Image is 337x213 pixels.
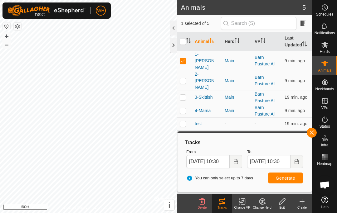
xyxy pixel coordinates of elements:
[195,71,220,91] span: 2-[PERSON_NAME]
[261,39,266,44] p-sorticon: Activate to sort
[3,22,10,30] button: Reset Map
[255,75,276,86] a: Barn Pasture All
[225,121,250,127] div: -
[192,32,222,51] th: Animal
[235,39,240,44] p-sorticon: Activate to sort
[64,205,87,211] a: Privacy Policy
[181,20,221,27] span: 1 selected of 5
[195,107,211,114] span: 4-Mama
[195,51,220,71] span: 1-[PERSON_NAME]
[225,78,250,84] div: Main
[7,5,85,16] img: Gallagher Logo
[255,55,276,66] a: Barn Pasture All
[225,107,250,114] div: Main
[317,162,332,166] span: Heatmap
[312,194,337,211] a: Help
[276,176,295,181] span: Generate
[3,41,10,48] button: –
[195,121,202,127] span: test
[186,39,191,44] p-sorticon: Activate to sort
[252,205,272,210] div: Change Herd
[95,205,113,211] a: Contact Us
[3,33,10,40] button: +
[285,108,305,113] span: Sep 15, 2025 at 10:21 AM
[221,17,296,30] input: Search (S)
[321,106,328,110] span: VPs
[255,105,276,116] a: Barn Pasture All
[292,205,312,210] div: Create
[302,42,307,47] p-sorticon: Activate to sort
[268,173,303,183] button: Generate
[316,12,333,16] span: Schedules
[285,58,305,63] span: Sep 15, 2025 at 10:21 AM
[184,139,305,146] div: Tracks
[186,149,242,155] label: From
[272,205,292,210] div: Edit
[320,50,330,54] span: Herds
[186,175,253,181] span: You can only select up to 7 days
[285,95,307,100] span: Sep 15, 2025 at 10:11 AM
[198,206,207,209] span: Delete
[302,3,306,12] span: 5
[285,121,307,126] span: Sep 15, 2025 at 10:11 AM
[255,121,256,126] app-display-virtual-paddock-transition: -
[318,69,331,72] span: Animals
[252,32,282,51] th: VP
[212,205,232,210] div: Tracks
[230,155,242,168] button: Choose Date
[232,205,252,210] div: Change VP
[14,23,21,30] button: Map Layers
[315,176,334,194] div: Open chat
[181,4,302,11] h2: Animals
[195,94,213,101] span: 3-Skittish
[315,87,334,91] span: Neckbands
[319,125,330,128] span: Status
[315,31,335,35] span: Notifications
[225,58,250,64] div: Main
[321,205,329,209] span: Help
[285,78,305,83] span: Sep 15, 2025 at 10:21 AM
[209,39,214,44] p-sorticon: Activate to sort
[291,155,303,168] button: Choose Date
[164,200,174,210] button: i
[97,7,104,14] span: WH
[255,92,276,103] a: Barn Pasture All
[247,149,303,155] label: To
[225,94,250,101] div: Main
[168,201,170,209] span: i
[222,32,252,51] th: Herd
[282,32,312,51] th: Last Updated
[321,143,328,147] span: Infra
